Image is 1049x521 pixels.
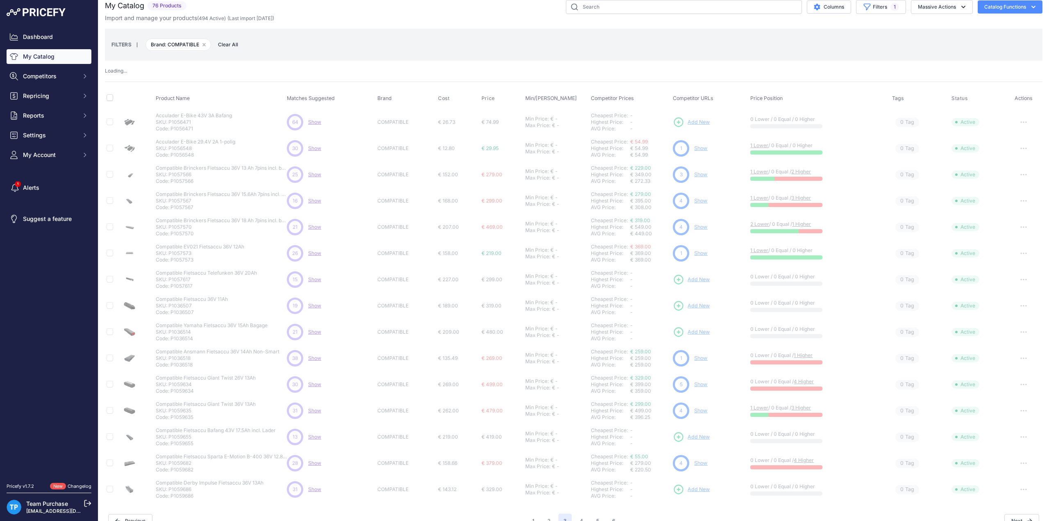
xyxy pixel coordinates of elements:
span: € 168.00 [438,198,458,204]
span: 4 [679,197,683,205]
small: FILTERS [111,41,132,48]
span: 3 [680,171,683,178]
a: € 259.00 [630,348,651,355]
p: Code: P1057566 [156,178,287,184]
span: € 299.00 [481,198,502,204]
p: COMPATIBLE [377,119,435,125]
div: € [550,299,554,306]
span: 15 [293,276,297,283]
span: € 26.73 [438,119,455,125]
a: Show [694,145,707,151]
div: - [554,221,558,227]
span: Cost [438,95,450,102]
span: Add New [688,276,710,284]
a: Show [308,486,321,492]
a: Show [308,355,321,361]
span: Show [308,145,321,151]
a: € 369.00 [630,243,651,250]
a: 1 Lower [750,405,768,411]
a: Add New [673,116,710,128]
a: 494 Active [199,15,224,21]
a: Show [308,329,321,335]
a: Cheapest Price: [591,480,628,486]
div: - [555,253,559,260]
div: € 272.33 [630,178,670,184]
span: (Last import [DATE]) [227,15,274,21]
p: Compatible EV021 Fietsaccu 36V 12Ah [156,243,244,250]
div: Min Price: [525,273,549,280]
span: Competitors [23,72,77,80]
span: Active [951,223,979,231]
span: € 279.00 [481,171,502,177]
p: SKU: P1057567 [156,198,287,204]
span: 4 [679,223,683,231]
p: Code: P1056471 [156,125,232,132]
span: 1 [680,145,682,152]
a: Show [308,119,321,125]
a: Add New [673,300,710,312]
span: Add New [688,433,710,441]
span: Settings [23,131,77,139]
span: 0 [900,223,904,231]
p: Code: P1057573 [156,257,244,263]
a: Cheapest Price: [591,375,628,381]
span: € 207.00 [438,224,459,230]
button: Cost [438,95,451,102]
div: AVG Price: [591,283,630,289]
div: € [550,142,554,148]
span: Add New [688,486,710,494]
a: € 55.00 [630,453,648,460]
div: - [554,299,558,306]
a: Show [308,303,321,309]
span: Tag [895,275,919,284]
span: - [630,119,633,125]
button: My Account [7,148,91,162]
p: 0 Lower / 0 Equal / 0 Higher [750,300,884,306]
a: Show [694,381,707,387]
a: Add New [673,484,710,495]
a: Add New [673,274,710,285]
div: € [550,273,554,280]
span: € 299.00 [481,276,502,282]
span: € 469.00 [481,224,503,230]
a: Changelog [68,483,91,489]
span: 76 Products [148,1,186,11]
div: - [555,175,559,181]
a: Cheapest Price: [591,348,628,355]
span: - [630,296,633,302]
span: 16 [293,197,297,205]
a: Add New [673,431,710,443]
p: SKU: P1057566 [156,171,287,178]
div: Min Price: [525,299,549,306]
span: Add New [688,328,710,336]
span: Competitor Prices [591,95,634,101]
span: 19 [293,302,297,309]
p: COMPATIBLE [377,276,435,283]
div: Min Price: [525,142,549,148]
a: Show [308,381,321,387]
span: Tag [895,196,919,206]
div: Min Price: [525,221,549,227]
span: € 54.99 [630,145,648,151]
a: Cheapest Price: [591,453,628,460]
div: Highest Price: [591,198,630,204]
p: COMPATIBLE [377,250,435,257]
button: Competitors [7,69,91,84]
span: - [630,283,633,289]
span: € 395.00 [630,198,651,204]
span: Show [308,460,321,466]
div: - [554,247,558,253]
span: 26 [292,250,298,257]
button: Repricing [7,89,91,103]
span: Tag [895,301,919,311]
span: € 158.00 [438,250,458,256]
div: Min Price: [525,116,549,122]
p: / 0 Equal / [750,168,884,175]
p: SKU: P1057573 [156,250,244,257]
a: € 329.00 [630,375,651,381]
a: € 299.00 [630,401,651,407]
span: € 12.80 [438,145,455,151]
div: Max Price: [525,201,550,207]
